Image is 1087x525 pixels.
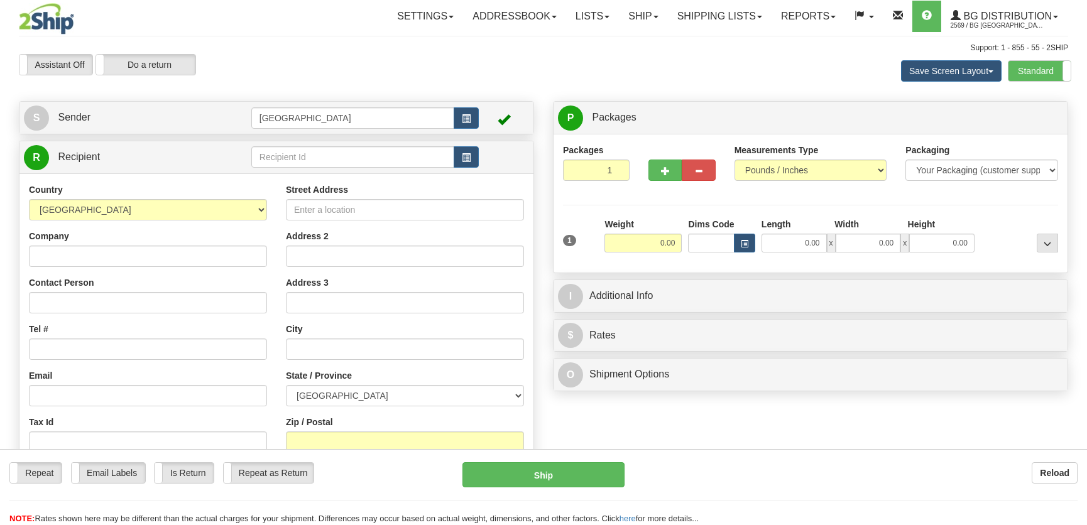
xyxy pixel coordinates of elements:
[961,11,1052,21] span: BG Distribution
[908,218,936,230] label: Height
[558,283,1063,309] a: IAdditional Info
[24,145,49,170] span: R
[834,218,859,230] label: Width
[1032,462,1078,484] button: Reload
[286,183,348,196] label: Street Address
[24,144,226,170] a: R Recipient
[19,55,92,75] label: Assistant Off
[462,462,625,487] button: Ship
[558,106,583,131] span: P
[58,112,90,122] span: Sender
[563,235,576,246] span: 1
[951,19,1045,32] span: 2569 / BG [GEOGRAPHIC_DATA] (PRINCIPAL)
[286,369,352,382] label: State / Province
[72,463,145,483] label: Email Labels
[251,107,454,129] input: Sender Id
[286,416,333,428] label: Zip / Postal
[29,416,53,428] label: Tax Id
[29,230,69,242] label: Company
[155,463,213,483] label: Is Return
[1037,234,1058,252] div: ...
[9,514,35,523] span: NOTE:
[558,362,1063,387] a: OShipment Options
[772,1,845,32] a: Reports
[1008,61,1071,81] label: Standard
[619,1,667,32] a: Ship
[900,234,909,252] span: x
[1058,198,1086,327] iframe: chat widget
[901,60,1002,82] button: Save Screen Layout
[10,463,62,483] label: Repeat
[735,144,819,156] label: Measurements Type
[58,151,100,162] span: Recipient
[286,230,329,242] label: Address 2
[941,1,1068,32] a: BG Distribution 2569 / BG [GEOGRAPHIC_DATA] (PRINCIPAL)
[463,1,566,32] a: Addressbook
[563,144,604,156] label: Packages
[558,284,583,309] span: I
[592,112,636,122] span: Packages
[286,323,302,335] label: City
[558,105,1063,131] a: P Packages
[827,234,836,252] span: x
[251,146,454,168] input: Recipient Id
[668,1,772,32] a: Shipping lists
[29,276,94,289] label: Contact Person
[24,105,251,131] a: S Sender
[29,369,52,382] label: Email
[388,1,463,32] a: Settings
[688,218,734,230] label: Dims Code
[29,183,63,196] label: Country
[558,362,583,387] span: O
[762,218,791,230] label: Length
[29,323,48,335] label: Tel #
[905,144,949,156] label: Packaging
[24,106,49,131] span: S
[620,514,636,523] a: here
[558,323,583,348] span: $
[19,43,1068,53] div: Support: 1 - 855 - 55 - 2SHIP
[96,55,195,75] label: Do a return
[1040,468,1069,478] b: Reload
[286,276,329,289] label: Address 3
[19,3,74,35] img: logo2569.jpg
[286,199,524,220] input: Enter a location
[566,1,619,32] a: Lists
[604,218,633,230] label: Weight
[224,463,314,483] label: Repeat as Return
[558,323,1063,349] a: $Rates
